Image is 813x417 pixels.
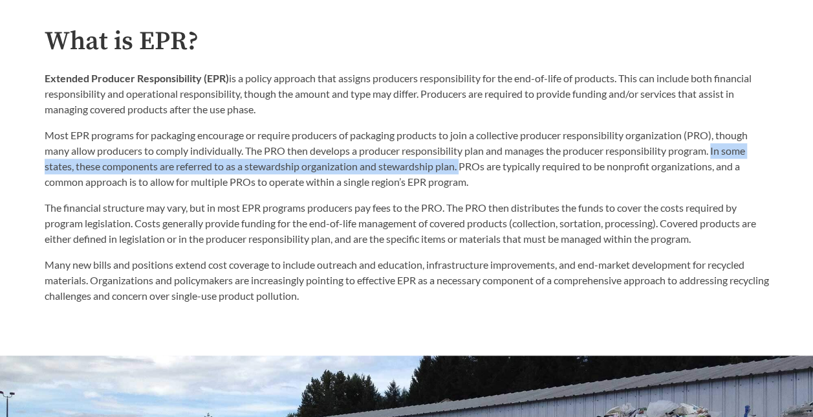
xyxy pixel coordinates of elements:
[45,71,769,117] p: is a policy approach that assigns producers responsibility for the end-of-life of products. This ...
[45,200,769,247] p: The financial structure may vary, but in most EPR programs producers pay fees to the PRO. The PRO...
[45,72,229,84] strong: Extended Producer Responsibility (EPR)
[45,27,769,56] h2: What is EPR?
[45,128,769,190] p: Most EPR programs for packaging encourage or require producers of packaging products to join a co...
[45,257,769,304] p: Many new bills and positions extend cost coverage to include outreach and education, infrastructu...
